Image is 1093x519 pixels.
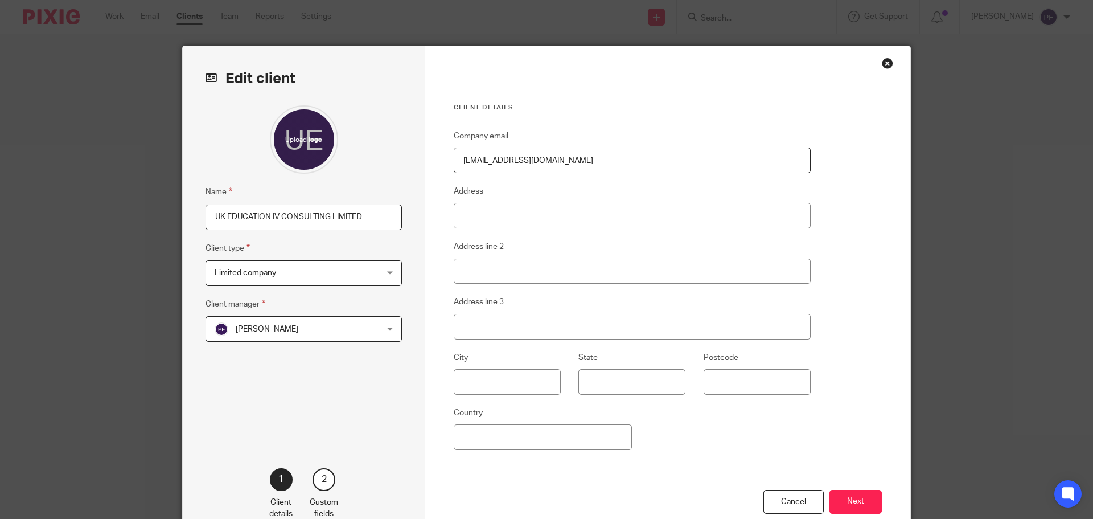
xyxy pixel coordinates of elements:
div: 2 [313,468,335,491]
button: Next [829,490,882,514]
div: Close this dialog window [882,58,893,69]
img: svg%3E [215,322,228,336]
h2: Edit client [206,69,402,88]
h3: Client details [454,103,811,112]
label: Address [454,186,483,197]
label: Country [454,407,483,419]
label: Postcode [704,352,738,363]
label: Name [206,185,232,198]
label: Client manager [206,297,265,310]
label: Address line 3 [454,296,504,308]
label: Company email [454,130,508,142]
div: 1 [270,468,293,491]
span: [PERSON_NAME] [236,325,298,333]
label: City [454,352,468,363]
label: Client type [206,242,250,255]
div: Cancel [763,490,824,514]
span: Limited company [215,269,276,277]
label: State [578,352,598,363]
label: Address line 2 [454,241,504,252]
